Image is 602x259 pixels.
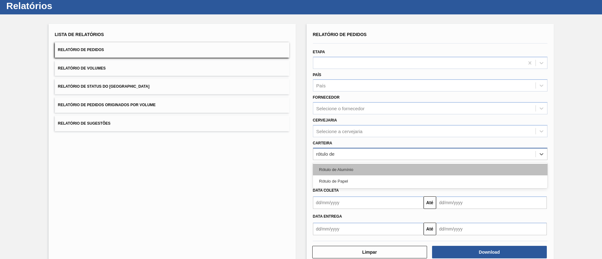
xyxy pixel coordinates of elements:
[313,73,321,77] label: País
[313,118,337,122] label: Cervejaria
[58,84,150,89] span: Relatório de Status do [GEOGRAPHIC_DATA]
[6,2,118,9] h1: Relatórios
[58,48,104,52] span: Relatório de Pedidos
[313,188,339,193] span: Data coleta
[316,106,365,111] div: Selecione o fornecedor
[313,95,340,100] label: Fornecedor
[424,223,436,235] button: Até
[424,196,436,209] button: Até
[313,196,424,209] input: dd/mm/yyyy
[55,79,289,94] button: Relatório de Status do [GEOGRAPHIC_DATA]
[313,32,367,37] span: Relatório de Pedidos
[55,42,289,58] button: Relatório de Pedidos
[312,246,427,258] button: Limpar
[55,32,104,37] span: Lista de Relatórios
[316,128,363,134] div: Selecione a cervejaria
[436,196,547,209] input: dd/mm/yyyy
[316,83,326,88] div: País
[58,121,111,126] span: Relatório de Sugestões
[432,246,547,258] button: Download
[58,103,156,107] span: Relatório de Pedidos Originados por Volume
[55,97,289,113] button: Relatório de Pedidos Originados por Volume
[313,164,547,175] div: Rótulo de Alumínio
[313,214,342,219] span: Data Entrega
[55,116,289,131] button: Relatório de Sugestões
[436,223,547,235] input: dd/mm/yyyy
[313,141,332,145] label: Carteira
[55,61,289,76] button: Relatório de Volumes
[313,175,547,187] div: Rótulo de Papel
[313,50,325,54] label: Etapa
[58,66,106,70] span: Relatório de Volumes
[313,223,424,235] input: dd/mm/yyyy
